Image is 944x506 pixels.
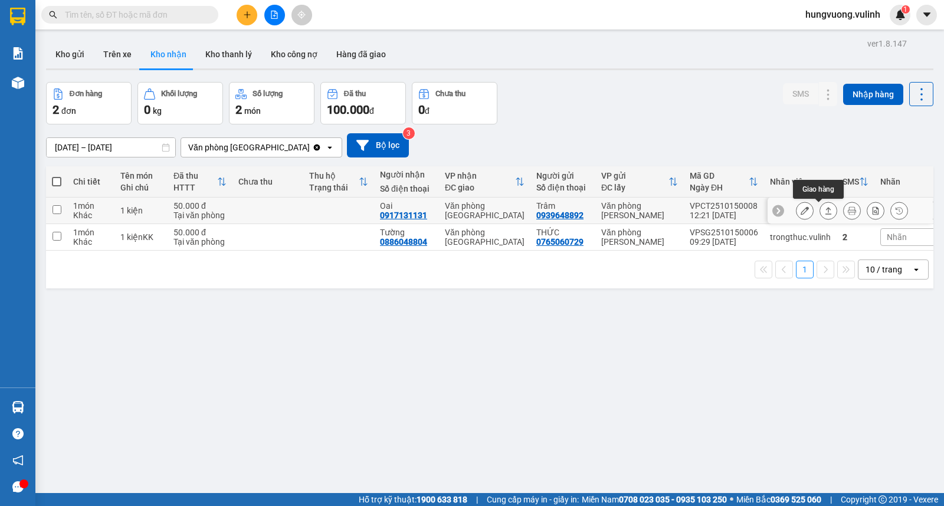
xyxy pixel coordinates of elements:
[445,171,515,180] div: VP nhận
[820,202,837,219] div: Giao hàng
[445,183,515,192] div: ĐC giao
[120,206,162,215] div: 1 kiện
[243,11,251,19] span: plus
[595,166,684,198] th: Toggle SortBy
[291,5,312,25] button: aim
[47,138,175,157] input: Select a date range.
[435,90,466,98] div: Chưa thu
[690,237,758,247] div: 09:29 [DATE]
[690,228,758,237] div: VPSG2510150006
[5,5,64,64] img: logo.jpg
[783,83,818,104] button: SMS
[120,171,162,180] div: Tên món
[736,493,821,506] span: Miền Bắc
[536,237,584,247] div: 0765060729
[229,82,314,124] button: Số lượng2món
[536,228,589,237] div: THỨC
[771,495,821,504] strong: 0369 525 060
[120,232,162,242] div: 1 kiệnKK
[380,201,433,211] div: Oai
[120,183,162,192] div: Ghi chú
[796,7,890,22] span: hungvuong.vulinh
[487,493,579,506] span: Cung cấp máy in - giấy in:
[536,201,589,211] div: Trâm
[601,171,668,180] div: VP gửi
[10,8,25,25] img: logo-vxr
[253,90,283,98] div: Số lượng
[902,5,910,14] sup: 1
[903,5,907,14] span: 1
[73,228,109,237] div: 1 món
[270,11,278,19] span: file-add
[912,265,921,274] svg: open
[196,40,261,68] button: Kho thanh lý
[173,171,217,180] div: Đã thu
[73,201,109,211] div: 1 món
[188,142,310,153] div: Văn phòng [GEOGRAPHIC_DATA]
[796,261,814,278] button: 1
[582,493,727,506] span: Miền Nam
[690,183,749,192] div: Ngày ĐH
[264,5,285,25] button: file-add
[445,228,525,247] div: Văn phòng [GEOGRAPHIC_DATA]
[418,103,425,117] span: 0
[359,493,467,506] span: Hỗ trợ kỹ thuật:
[403,127,415,139] sup: 3
[843,177,859,186] div: SMS
[12,47,24,60] img: solution-icon
[830,493,832,506] span: |
[770,232,831,242] div: trongthuc.vulinh
[380,228,433,237] div: Tường
[619,495,727,504] strong: 0708 023 035 - 0935 103 250
[161,90,197,98] div: Khối lượng
[425,106,430,116] span: đ
[793,180,844,199] div: Giao hàng
[309,171,359,180] div: Thu hộ
[153,106,162,116] span: kg
[325,143,335,152] svg: open
[173,201,227,211] div: 50.000 đ
[922,9,932,20] span: caret-down
[895,9,906,20] img: icon-new-feature
[238,177,297,186] div: Chưa thu
[173,183,217,192] div: HTTT
[380,170,433,179] div: Người nhận
[601,183,668,192] div: ĐC lấy
[73,177,109,186] div: Chi tiết
[439,166,530,198] th: Toggle SortBy
[916,5,937,25] button: caret-down
[12,481,24,492] span: message
[880,177,939,186] div: Nhãn
[12,77,24,89] img: warehouse-icon
[536,183,589,192] div: Số điện thoại
[70,90,102,98] div: Đơn hàng
[65,8,204,21] input: Tìm tên, số ĐT hoặc mã đơn
[144,103,150,117] span: 0
[327,40,395,68] button: Hàng đã giao
[73,211,109,220] div: Khác
[297,11,306,19] span: aim
[601,201,678,220] div: Văn phòng [PERSON_NAME]
[12,428,24,439] span: question-circle
[684,166,764,198] th: Toggle SortBy
[46,40,94,68] button: Kho gửi
[730,497,733,502] span: ⚪️
[53,103,59,117] span: 2
[311,142,312,153] input: Selected Văn phòng Kiên Giang.
[141,40,196,68] button: Kho nhận
[536,171,589,180] div: Người gửi
[46,82,132,124] button: Đơn hàng2đơn
[380,184,433,193] div: Số điện thoại
[237,5,257,25] button: plus
[879,495,887,504] span: copyright
[173,228,227,237] div: 50.000 đ
[303,166,374,198] th: Toggle SortBy
[235,103,242,117] span: 2
[5,26,225,86] li: E11, Đường số 8, Khu dân cư Nông [GEOGRAPHIC_DATA], Kv.[GEOGRAPHIC_DATA], [GEOGRAPHIC_DATA]
[417,495,467,504] strong: 1900 633 818
[796,202,814,219] div: Sửa đơn hàng
[601,228,678,247] div: Văn phòng [PERSON_NAME]
[344,90,366,98] div: Đã thu
[173,237,227,247] div: Tại văn phòng
[843,84,903,105] button: Nhập hàng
